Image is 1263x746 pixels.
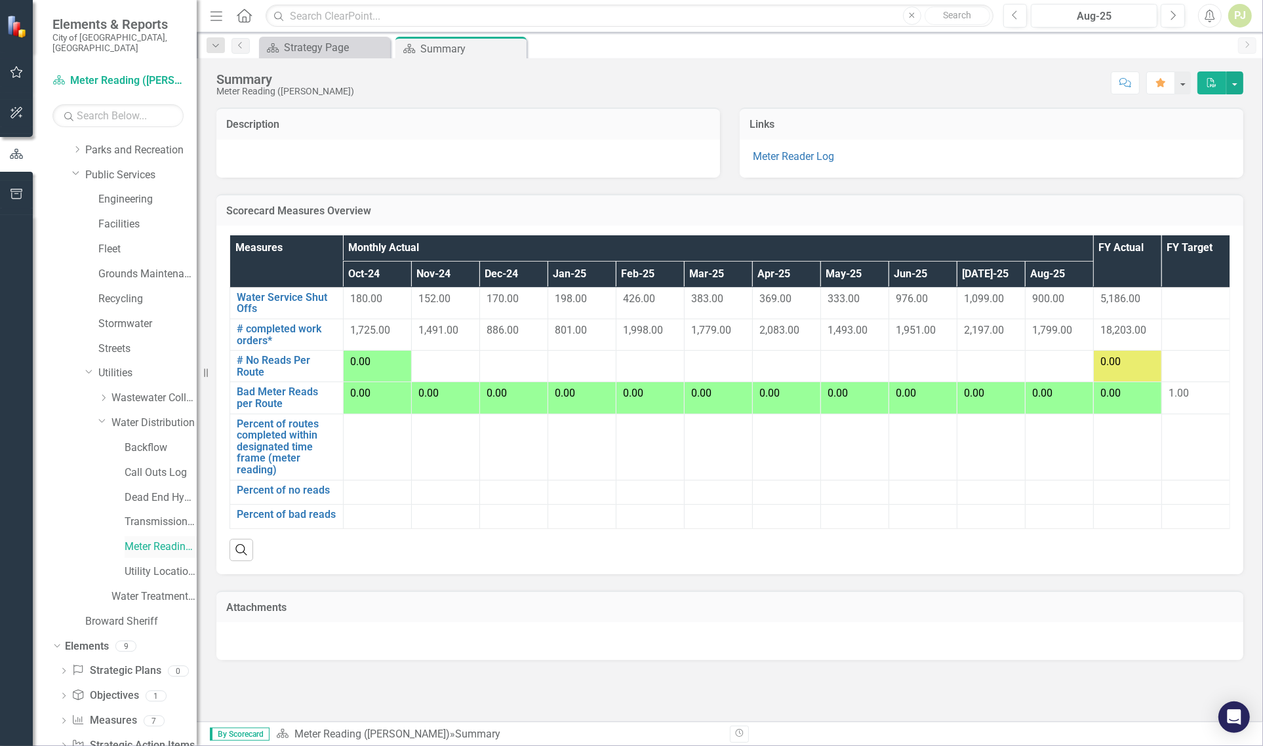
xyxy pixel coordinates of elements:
button: Search [925,7,990,25]
a: # No Reads Per Route [237,355,336,378]
span: By Scorecard [210,728,270,741]
span: 18,203.00 [1100,324,1146,336]
span: 426.00 [623,292,655,305]
span: 0.00 [418,387,439,399]
span: 2,197.00 [964,324,1004,336]
a: Utilities [98,366,197,381]
span: 1,491.00 [418,324,458,336]
span: 0.00 [896,387,916,399]
h3: Scorecard Measures Overview [226,205,1233,217]
a: Streets [98,342,197,357]
h3: Description [226,119,710,130]
a: Bad Meter Reads per Route [237,386,336,409]
span: 152.00 [418,292,451,305]
span: 1,779.00 [691,324,731,336]
a: Percent of no reads [237,484,336,496]
div: Strategy Page [284,39,387,56]
span: 1,998.00 [623,324,663,336]
a: Elements [65,639,109,654]
small: City of [GEOGRAPHIC_DATA], [GEOGRAPHIC_DATA] [52,32,184,54]
a: Meter Reading ([PERSON_NAME]) [125,540,197,555]
a: Percent of bad reads [237,509,336,520]
span: 0.00 [623,387,643,399]
span: 0.00 [964,387,984,399]
span: 0.00 [350,387,371,399]
span: 1.00 [1169,387,1189,399]
div: 0 [168,665,189,677]
span: Elements & Reports [52,16,184,32]
a: Fleet [98,242,197,257]
a: Strategic Plans [71,663,161,678]
a: Facilities [98,217,197,232]
img: ClearPoint Strategy [7,15,30,38]
span: Search [943,10,971,20]
a: Transmission and Distribution [125,515,197,530]
span: 333.00 [828,292,860,305]
a: Utility Location Requests [125,564,197,579]
a: Public Services [85,168,197,183]
td: Double-Click to Edit Right Click for Context Menu [230,319,344,351]
div: » [276,727,720,742]
a: Parks and Recreation [85,143,197,158]
a: Meter Reading ([PERSON_NAME]) [294,728,450,740]
a: Backflow [125,441,197,456]
a: Water Service Shut Offs [237,292,336,315]
div: Aug-25 [1035,9,1153,24]
a: Dead End Hydrant Flushing Log [125,490,197,505]
span: 1,799.00 [1032,324,1072,336]
a: Engineering [98,192,197,207]
a: Call Outs Log [125,465,197,481]
div: 1 [146,690,167,701]
span: 2,083.00 [759,324,799,336]
span: 0.00 [555,387,575,399]
a: Water Distribution [111,416,197,431]
div: 9 [115,640,136,652]
a: Measures [71,713,136,728]
span: 886.00 [487,324,519,336]
span: 1,099.00 [964,292,1004,305]
span: 1,951.00 [896,324,936,336]
a: Wastewater Collection [111,391,197,406]
a: Meter Reading ([PERSON_NAME]) [52,73,184,88]
span: 0.00 [691,387,712,399]
button: PJ [1228,4,1252,28]
td: Double-Click to Edit Right Click for Context Menu [230,351,344,382]
input: Search Below... [52,104,184,127]
h3: Attachments [226,602,1233,614]
a: Recycling [98,292,197,307]
span: 383.00 [691,292,723,305]
a: Broward Sheriff [85,614,197,629]
div: Open Intercom Messenger [1218,701,1250,733]
span: 0.00 [1032,387,1052,399]
span: 0.00 [828,387,848,399]
h3: Links [750,119,1233,130]
a: Water Treatment Plant [111,589,197,604]
span: 369.00 [759,292,792,305]
td: Double-Click to Edit Right Click for Context Menu [230,287,344,319]
a: Meter Reader Log [753,150,834,163]
span: 976.00 [896,292,928,305]
td: Double-Click to Edit Right Click for Context Menu [230,382,344,414]
span: 180.00 [350,292,382,305]
span: 900.00 [1032,292,1064,305]
span: 0.00 [350,355,371,368]
span: 198.00 [555,292,587,305]
div: 7 [144,715,165,726]
button: Aug-25 [1031,4,1157,28]
span: 170.00 [487,292,519,305]
td: Double-Click to Edit Right Click for Context Menu [230,504,344,528]
span: 0.00 [1100,387,1121,399]
td: Double-Click to Edit Right Click for Context Menu [230,414,344,480]
td: Double-Click to Edit Right Click for Context Menu [230,480,344,504]
span: 801.00 [555,324,587,336]
span: 0.00 [487,387,507,399]
a: Stormwater [98,317,197,332]
a: # completed work orders* [237,323,336,346]
span: 5,186.00 [1100,292,1140,305]
div: Summary [216,72,354,87]
a: Objectives [71,688,138,703]
span: 1,725.00 [350,324,390,336]
a: Percent of routes completed within designated time frame (meter reading) [237,418,336,476]
div: Summary [455,728,500,740]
